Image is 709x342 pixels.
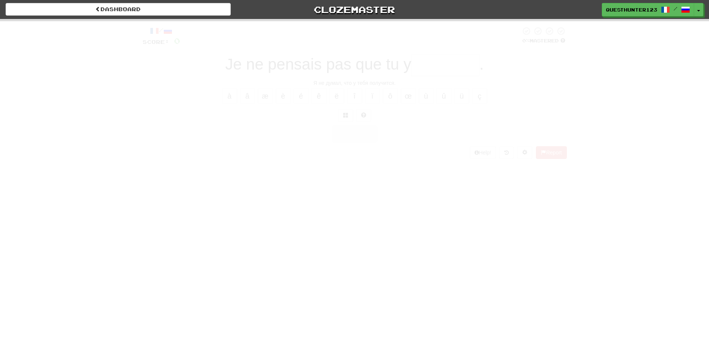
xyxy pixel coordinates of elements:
span: 0 % [522,38,530,44]
button: ô [383,88,398,104]
button: ï [365,88,380,104]
button: Help! [470,146,496,159]
span: questhunter123 [606,6,657,13]
button: Round history (alt+y) [499,146,514,159]
a: Clozemaster [242,3,467,16]
span: Score: [143,39,169,45]
button: æ [258,88,273,104]
span: 0 [174,36,180,45]
span: 0 [224,20,231,29]
span: Je ne pensais pas que tu y [225,55,411,73]
button: œ [401,88,416,104]
button: ë [329,88,344,104]
button: ù [419,88,434,104]
button: ç [472,88,487,104]
button: é [294,88,309,104]
button: ü [454,88,469,104]
a: questhunter123 / [602,3,694,16]
button: â [240,88,255,104]
button: Submit [332,125,378,143]
button: Report [536,146,566,159]
div: / [143,26,180,36]
span: 0 [384,20,390,29]
button: è [276,88,291,104]
div: Я не думал, что у тебя получится. [143,79,567,87]
button: û [437,88,451,104]
span: / [674,6,677,11]
div: Mastered [521,38,567,44]
button: ê [312,88,326,104]
button: Single letter hint - you only get 1 per sentence and score half the points! alt+h [356,109,371,122]
span: . [479,55,484,73]
a: Dashboard [6,3,231,16]
span: 10 [523,20,536,29]
button: Switch sentence to multiple choice alt+p [338,109,353,122]
button: î [347,88,362,104]
button: à [222,88,237,104]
